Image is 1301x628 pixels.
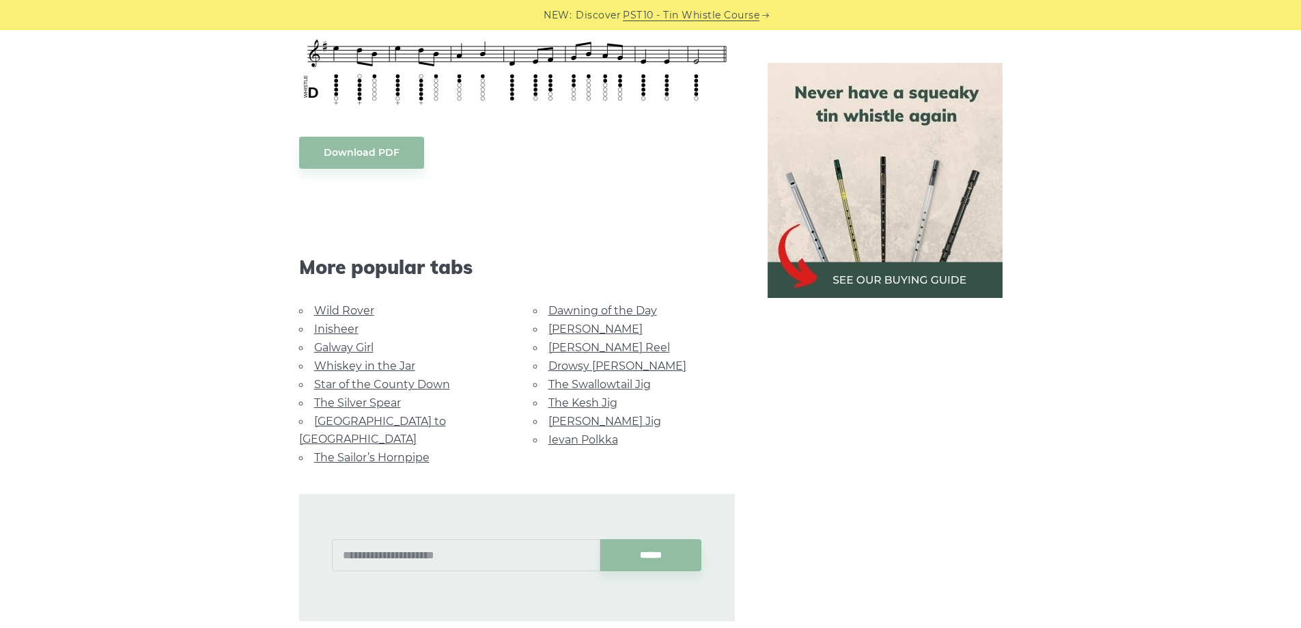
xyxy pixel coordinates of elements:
a: Wild Rover [314,304,374,317]
a: Star of the County Down [314,378,450,391]
a: Whiskey in the Jar [314,359,415,372]
a: [PERSON_NAME] [548,323,643,336]
span: Discover [576,8,621,23]
span: NEW: [544,8,572,23]
img: tin whistle buying guide [768,63,1003,298]
a: Inisheer [314,323,359,336]
a: The Kesh Jig [548,396,617,409]
a: The Sailor’s Hornpipe [314,451,430,464]
a: Dawning of the Day [548,304,657,317]
a: Download PDF [299,137,424,169]
span: More popular tabs [299,256,735,279]
a: Drowsy [PERSON_NAME] [548,359,686,372]
a: [GEOGRAPHIC_DATA] to [GEOGRAPHIC_DATA] [299,415,446,446]
a: [PERSON_NAME] Reel [548,341,670,354]
a: PST10 - Tin Whistle Course [623,8,759,23]
a: Galway Girl [314,341,374,354]
a: Ievan Polkka [548,433,618,446]
a: The Swallowtail Jig [548,378,651,391]
a: [PERSON_NAME] Jig [548,415,661,428]
a: The Silver Spear [314,396,401,409]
